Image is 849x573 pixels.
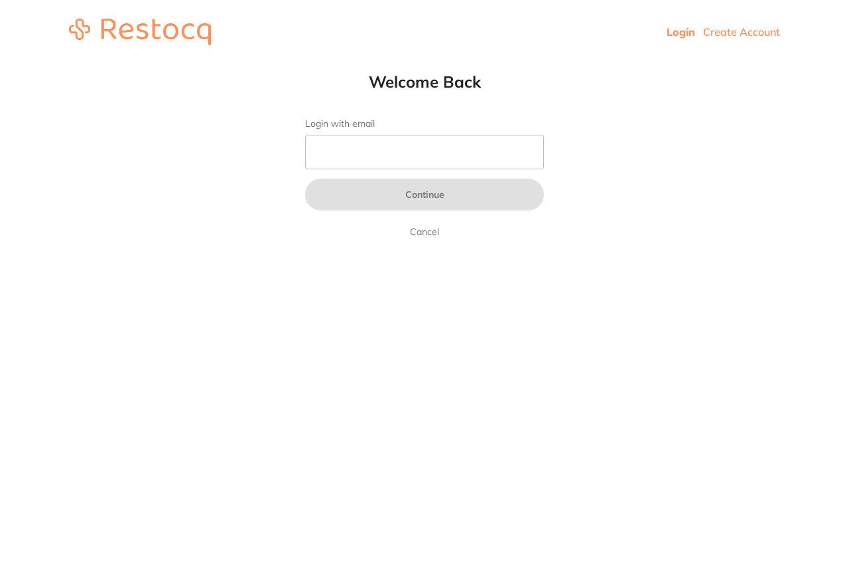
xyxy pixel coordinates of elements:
h1: Welcome Back [279,72,570,92]
img: restocq_logo.svg [69,19,211,45]
button: Continue [305,179,544,210]
a: Login [667,25,695,39]
label: Login with email [305,118,544,129]
a: Create Account [703,25,780,39]
a: Cancel [407,224,442,240]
